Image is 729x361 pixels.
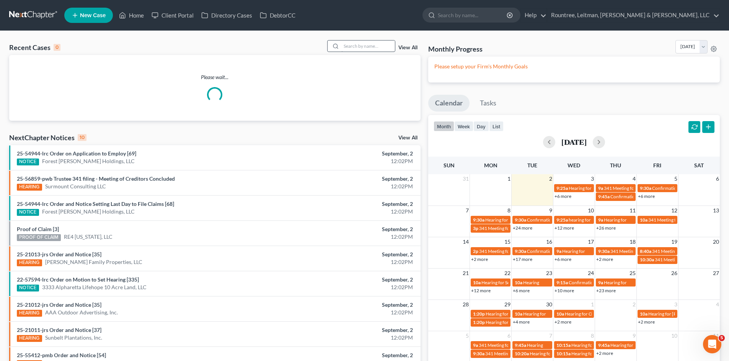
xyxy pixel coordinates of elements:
div: HEARING [17,184,42,191]
span: 6 [507,331,511,340]
div: 12:02PM [286,309,413,316]
span: 9 [548,206,553,215]
span: Hearing for [523,311,546,317]
a: [PERSON_NAME] Family Properties, LLC [45,258,142,266]
span: 341 Meeting for [PERSON_NAME] [648,217,717,223]
h2: [DATE] [561,138,587,146]
span: 7 [548,331,553,340]
span: Hearing for [604,217,627,223]
a: +2 more [471,256,488,262]
div: 12:02PM [286,208,413,215]
div: NOTICE [17,159,39,165]
a: Help [521,8,546,22]
span: Confirmation Hearing [610,194,654,199]
a: 25-55412-pmb Order and Notice [54] [17,352,106,358]
a: Home [115,8,148,22]
a: Forest [PERSON_NAME] Holdings, LLC [42,157,135,165]
span: 23 [545,269,553,278]
span: Hearing for [569,185,592,191]
div: 12:02PM [286,233,413,241]
span: 5 [465,331,470,340]
span: 21 [462,269,470,278]
span: Fri [653,162,661,168]
a: Forest [PERSON_NAME] Holdings, LLC [42,208,135,215]
button: list [489,121,504,131]
span: 341 Meeting for [479,225,511,231]
span: 9a [598,185,603,191]
span: Hearing for [604,280,627,285]
input: Search by name... [341,40,395,52]
a: +2 more [596,350,613,356]
span: 22 [504,269,511,278]
p: Please setup your Firm's Monthly Goals [434,63,714,70]
span: Tue [527,162,537,168]
span: 10a [640,217,647,223]
a: 25-54944-lrc Order and Notice Setting Last Day to File Claims [68] [17,201,174,207]
div: 12:02PM [286,157,413,165]
span: 1 [507,174,511,183]
a: +23 more [596,288,616,293]
span: 4 [632,174,636,183]
span: Hearing for N.F. International, Inc. [571,351,640,356]
div: 12:02PM [286,183,413,190]
span: 9:25a [556,217,568,223]
span: Confirmation Hearing for [PERSON_NAME] Bass [527,217,625,223]
span: 10 [587,206,595,215]
span: 9a [473,342,478,348]
span: 17 [587,237,595,246]
a: +17 more [513,256,532,262]
a: +24 more [513,225,532,231]
span: 9:30a [640,185,651,191]
div: September, 2 [286,301,413,309]
p: Please wait... [9,73,421,81]
a: Surmount Consulting LLC [45,183,106,190]
span: 10a [640,311,647,317]
span: Sat [694,162,704,168]
span: Hearing for OTB Holding LLC, et al. [565,311,634,317]
div: September, 2 [286,351,413,359]
span: 9:25a [556,185,568,191]
span: 341 Meeting for [479,248,511,254]
a: Sunbelt Plantations, Inc. [45,334,102,342]
div: September, 2 [286,251,413,258]
span: New Case [80,13,106,18]
span: 26 [670,269,678,278]
button: week [454,121,473,131]
span: 1:20p [473,319,485,325]
span: 8 [507,206,511,215]
span: Thu [610,162,621,168]
span: Hearing for My [US_STATE] Plumber, Inc. [571,342,653,348]
button: day [473,121,489,131]
span: 11 [712,331,720,340]
span: 9a [556,248,561,254]
span: 9:30a [473,351,484,356]
span: 10a [473,280,481,285]
a: +26 more [596,225,616,231]
span: 10 [670,331,678,340]
a: AAA Outdoor Advertising, Inc. [45,309,118,316]
span: Hearing for [485,217,508,223]
span: 341 Meeting for [PERSON_NAME] & [PERSON_NAME] [485,351,595,356]
div: NextChapter Notices [9,133,86,142]
a: Rountree, Leitman, [PERSON_NAME] & [PERSON_NAME], LLC [547,8,719,22]
span: 10:15a [556,342,571,348]
div: 10 [78,134,86,141]
span: 30 [545,300,553,309]
span: Hearing for Seyria [PERSON_NAME] and [PERSON_NAME] [481,280,599,285]
div: September, 2 [286,150,413,157]
a: 3333 Alpharetta Lifehope 10 Acre Land, LLC [42,283,147,291]
span: Confirmation Hearing for [PERSON_NAME] [527,248,615,254]
div: 0 [54,44,60,51]
span: 9:30a [515,248,526,254]
span: Hearing [527,342,543,348]
a: Calendar [428,95,470,112]
span: 10:20a [515,351,529,356]
a: DebtorCC [256,8,299,22]
span: 24 [587,269,595,278]
span: 8 [590,331,595,340]
div: HEARING [17,310,42,317]
span: Hearing for [486,311,509,317]
a: +2 more [596,256,613,262]
a: +6 more [513,288,530,293]
span: 9:30a [515,217,526,223]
